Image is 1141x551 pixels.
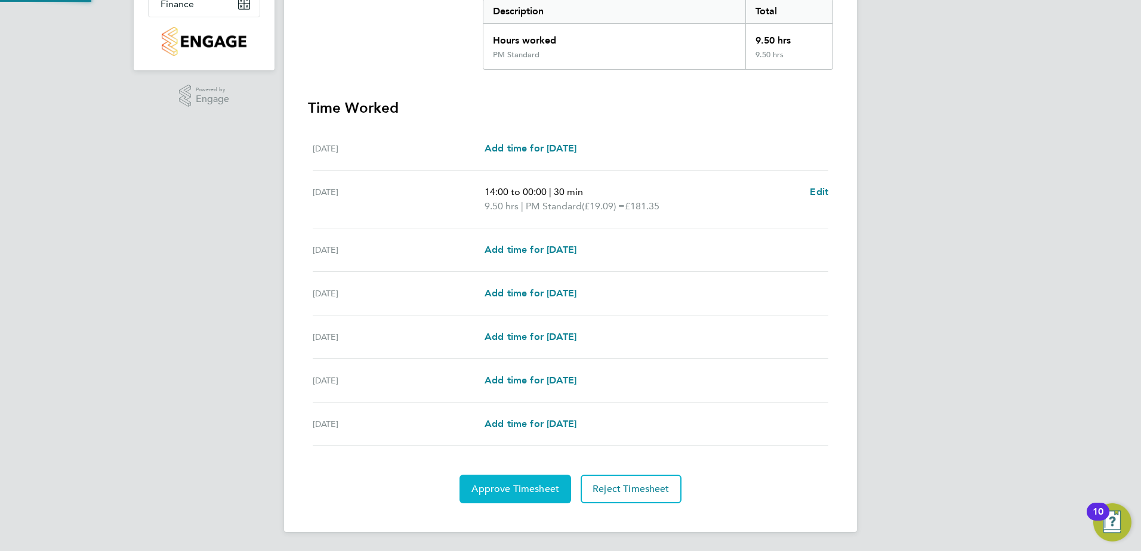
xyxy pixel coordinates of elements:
[313,286,485,301] div: [DATE]
[485,244,576,255] span: Add time for [DATE]
[460,475,571,503] button: Approve Timesheet
[485,200,519,212] span: 9.50 hrs
[313,243,485,257] div: [DATE]
[313,330,485,344] div: [DATE]
[1093,512,1103,527] div: 10
[485,143,576,154] span: Add time for [DATE]
[485,330,576,344] a: Add time for [DATE]
[554,186,583,197] span: 30 min
[625,200,659,212] span: £181.35
[526,199,582,213] span: PM Standard
[196,85,229,95] span: Powered by
[485,417,576,431] a: Add time for [DATE]
[485,141,576,156] a: Add time for [DATE]
[485,374,576,386] span: Add time for [DATE]
[162,27,246,56] img: countryside-properties-logo-retina.png
[810,186,828,197] span: Edit
[471,483,559,495] span: Approve Timesheet
[582,200,625,212] span: (£19.09) =
[745,50,832,69] div: 9.50 hrs
[485,286,576,301] a: Add time for [DATE]
[745,24,832,50] div: 9.50 hrs
[593,483,670,495] span: Reject Timesheet
[493,50,539,60] div: PM Standard
[521,200,523,212] span: |
[308,98,833,117] h3: Time Worked
[485,373,576,388] a: Add time for [DATE]
[196,94,229,104] span: Engage
[179,85,230,107] a: Powered byEngage
[485,331,576,342] span: Add time for [DATE]
[313,185,485,213] div: [DATE]
[313,141,485,156] div: [DATE]
[485,418,576,429] span: Add time for [DATE]
[810,185,828,199] a: Edit
[485,186,547,197] span: 14:00 to 00:00
[485,287,576,299] span: Add time for [DATE]
[483,24,745,50] div: Hours worked
[313,373,485,388] div: [DATE]
[1093,503,1131,541] button: Open Resource Center, 10 new notifications
[581,475,681,503] button: Reject Timesheet
[549,186,551,197] span: |
[485,243,576,257] a: Add time for [DATE]
[313,417,485,431] div: [DATE]
[148,27,260,56] a: Go to home page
